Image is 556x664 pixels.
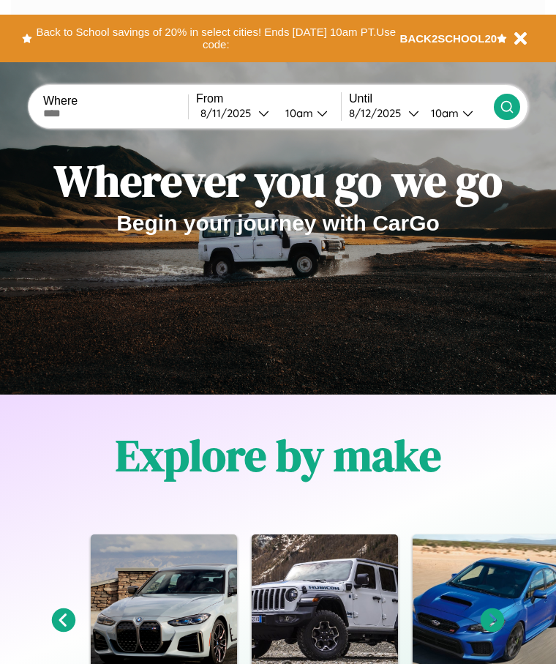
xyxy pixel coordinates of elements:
label: Until [349,92,494,105]
div: 8 / 11 / 2025 [200,106,258,120]
button: 8/11/2025 [196,105,274,121]
h1: Explore by make [116,425,441,485]
div: 8 / 12 / 2025 [349,106,408,120]
button: Back to School savings of 20% in select cities! Ends [DATE] 10am PT.Use code: [32,22,400,55]
div: 10am [278,106,317,120]
div: 10am [424,106,462,120]
button: 10am [274,105,341,121]
b: BACK2SCHOOL20 [400,32,497,45]
label: Where [43,94,188,108]
label: From [196,92,341,105]
button: 10am [419,105,494,121]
